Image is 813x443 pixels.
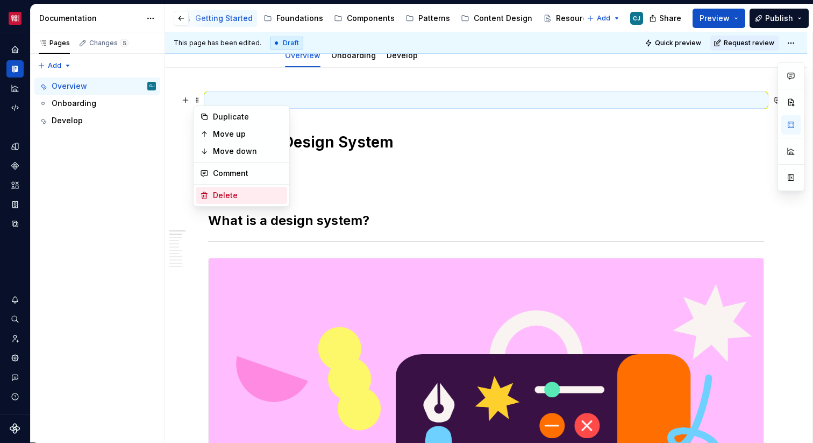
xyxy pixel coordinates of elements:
[34,58,75,73] button: Add
[6,80,24,97] a: Analytics
[6,177,24,194] a: Assets
[120,39,129,47] span: 5
[583,11,624,26] button: Add
[644,9,688,28] button: Share
[474,13,532,24] div: Content Design
[9,12,22,25] img: f4f33d50-0937-4074-a32a-c7cda971eed1.png
[149,81,154,92] div: CJ
[655,39,701,47] span: Quick preview
[6,138,24,155] a: Design tokens
[34,95,160,112] a: Onboarding
[765,13,793,24] span: Publish
[556,13,596,24] div: Resources
[418,13,450,24] div: Patterns
[724,39,774,47] span: Request review
[6,99,24,116] a: Code automation
[700,13,730,24] span: Preview
[6,41,24,58] a: Home
[6,349,24,367] a: Settings
[213,168,283,179] div: Comment
[6,311,24,328] button: Search ⌘K
[641,36,706,51] button: Quick preview
[39,13,141,24] div: Documentation
[109,8,518,29] div: Page tree
[213,146,283,157] div: Move down
[387,51,418,60] a: Develop
[34,78,160,129] div: Page tree
[401,10,454,27] a: Patterns
[6,196,24,213] a: Storybook stories
[6,60,24,78] a: Documentation
[633,14,640,23] div: CJ
[174,39,261,47] span: This page has been edited.
[89,39,129,47] div: Changes
[659,13,681,24] span: Share
[34,78,160,95] a: OverviewCJ
[347,13,395,24] div: Components
[330,10,399,27] a: Components
[539,10,600,27] a: Resources
[382,44,422,66] div: Develop
[10,423,20,434] svg: Supernova Logo
[6,291,24,308] button: Notifications
[6,330,24,347] a: Invite team
[52,115,83,126] div: Develop
[693,9,745,28] button: Preview
[178,10,257,27] a: Getting Started
[270,37,303,50] div: Draft
[457,10,537,27] a: Content Design
[276,13,323,24] div: Foundations
[39,39,70,47] div: Pages
[6,157,24,174] a: Components
[208,212,764,229] h2: What is a design system?
[195,13,253,24] div: Getting Started
[259,10,327,27] a: Foundations
[213,190,283,201] div: Delete
[285,51,320,60] a: Overview
[281,44,325,66] div: Overview
[213,111,283,122] div: Duplicate
[52,98,96,109] div: Onboarding
[6,215,24,233] a: Data sources
[34,112,160,129] a: Develop
[208,132,764,152] h1: Using the Design System
[331,51,376,60] a: Onboarding
[213,129,283,139] div: Move up
[327,44,380,66] div: Onboarding
[48,61,61,70] span: Add
[710,36,779,51] button: Request review
[750,9,809,28] button: Publish
[52,81,87,92] div: Overview
[597,14,610,23] span: Add
[6,369,24,386] button: Contact support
